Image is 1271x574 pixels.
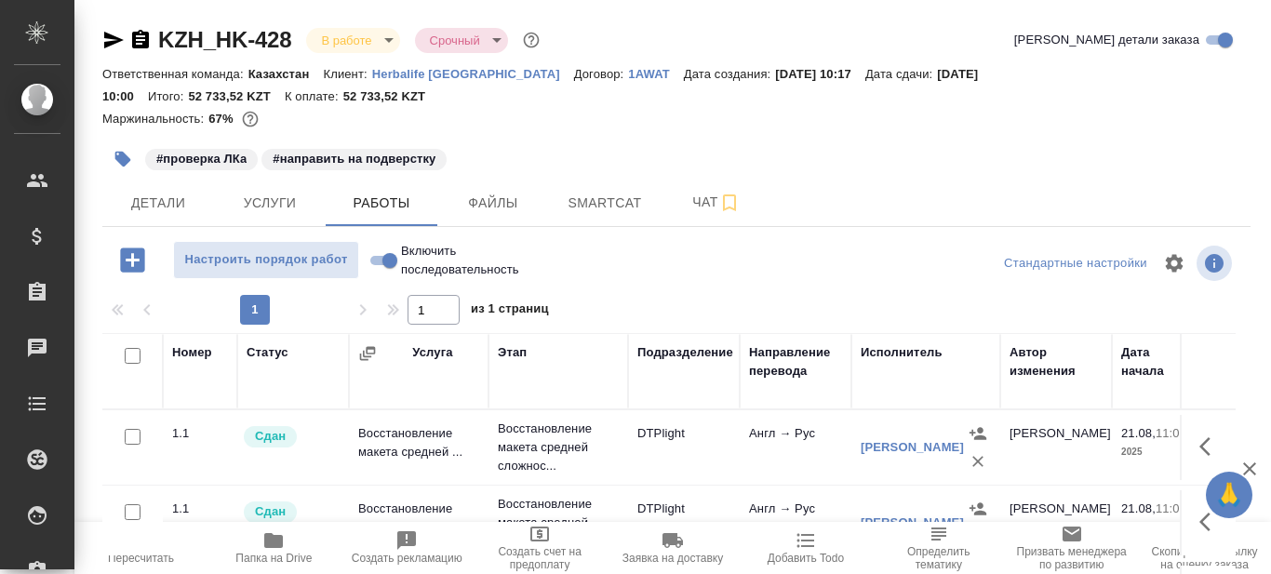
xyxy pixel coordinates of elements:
p: 52 733,52 KZT [188,89,285,103]
p: [DATE] 10:17 [775,67,865,81]
p: Сдан [255,427,286,446]
td: Восстановление макета средней ... [349,490,488,555]
div: Направление перевода [749,343,842,380]
button: Добавить Todo [739,522,872,574]
div: Менеджер проверил работу исполнителя, передает ее на следующий этап [242,500,340,525]
span: Настроить таблицу [1152,241,1197,286]
button: Сгруппировать [358,344,377,363]
span: Детали [114,192,203,215]
button: Добавить работу [107,241,158,279]
button: Пересчитать [74,522,207,574]
p: 1AWAT [628,67,684,81]
p: 21.08, [1121,426,1156,440]
span: Файлы [448,192,538,215]
p: 21.08, [1121,501,1156,515]
button: Папка на Drive [207,522,341,574]
button: Заявка на доставку [607,522,740,574]
div: split button [999,249,1152,278]
button: Скопировать ссылку для ЯМессенджера [102,29,125,51]
button: Здесь прячутся важные кнопки [1188,500,1233,544]
p: Дата создания: [684,67,775,81]
span: [PERSON_NAME] детали заказа [1014,31,1199,49]
button: 2315.06 RUB; [238,107,262,131]
span: Определить тематику [883,545,994,571]
td: Восстановление макета средней ... [349,415,488,480]
td: [PERSON_NAME] [1000,415,1112,480]
span: 🙏 [1213,475,1245,514]
a: [PERSON_NAME] [861,515,964,529]
p: 11:00 [1156,426,1186,440]
div: Номер [172,343,212,362]
a: [PERSON_NAME] [861,440,964,454]
span: проверка ЛКа [143,150,260,166]
p: Herbalife [GEOGRAPHIC_DATA] [372,67,574,81]
p: Итого: [148,89,188,103]
svg: Подписаться [718,192,741,214]
button: Настроить порядок работ [173,241,359,279]
a: 1AWAT [628,65,684,81]
div: В работе [415,28,508,53]
p: К оплате: [285,89,343,103]
p: #направить на подверстку [273,150,435,168]
div: Статус [247,343,288,362]
span: Посмотреть информацию [1197,246,1236,281]
p: Клиент: [323,67,371,81]
span: Добавить Todo [768,552,844,565]
button: Создать рекламацию [341,522,474,574]
p: Казахстан [248,67,324,81]
div: Менеджер проверил работу исполнителя, передает ее на следующий этап [242,424,340,449]
div: Дата начала [1121,343,1196,380]
p: 2025 [1121,443,1196,461]
span: Призвать менеджера по развитию [1016,545,1127,571]
p: Дата сдачи: [865,67,937,81]
button: Добавить тэг [102,139,143,180]
div: Исполнитель [861,343,943,362]
button: Назначить [964,495,992,523]
td: Англ → Рус [740,415,851,480]
a: Herbalife [GEOGRAPHIC_DATA] [372,65,574,81]
span: Заявка на доставку [622,552,723,565]
button: В работе [315,33,377,48]
p: #проверка ЛКа [156,150,247,168]
span: Работы [337,192,426,215]
td: DTPlight [628,415,740,480]
div: Автор изменения [1010,343,1103,380]
span: Чат [672,191,761,214]
div: Услуга [412,343,452,362]
td: DTPlight [628,490,740,555]
button: 🙏 [1206,472,1252,518]
button: Удалить [964,447,992,475]
span: Включить последовательность [401,242,519,279]
p: 67% [208,112,237,126]
p: Сдан [255,502,286,521]
span: Smartcat [560,192,649,215]
td: Англ → Рус [740,490,851,555]
span: Услуги [225,192,314,215]
span: Папка на Drive [235,552,312,565]
span: Настроить порядок работ [183,249,349,271]
span: Создать счет на предоплату [485,545,595,571]
a: KZH_HK-428 [158,27,291,52]
span: Создать рекламацию [352,552,462,565]
p: Восстановление макета средней сложнос... [498,420,619,475]
button: Призвать менеджера по развитию [1005,522,1138,574]
button: Здесь прячутся важные кнопки [1188,424,1233,469]
button: Доп статусы указывают на важность/срочность заказа [519,28,543,52]
p: Восстановление макета средней сложнос... [498,495,619,551]
button: Скопировать ссылку на оценку заказа [1138,522,1271,574]
button: Скопировать ссылку [129,29,152,51]
div: 1.1 [172,424,228,443]
span: Пересчитать [108,552,174,565]
button: Определить тематику [872,522,1005,574]
button: Создать счет на предоплату [474,522,607,574]
span: Скопировать ссылку на оценку заказа [1149,545,1260,571]
p: 52 733,52 KZT [343,89,440,103]
div: В работе [306,28,399,53]
p: Маржинальность: [102,112,208,126]
button: Срочный [424,33,486,48]
div: Подразделение [637,343,733,362]
button: Назначить [964,420,992,447]
p: Договор: [574,67,629,81]
p: 11:00 [1156,501,1186,515]
span: из 1 страниц [471,298,549,325]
